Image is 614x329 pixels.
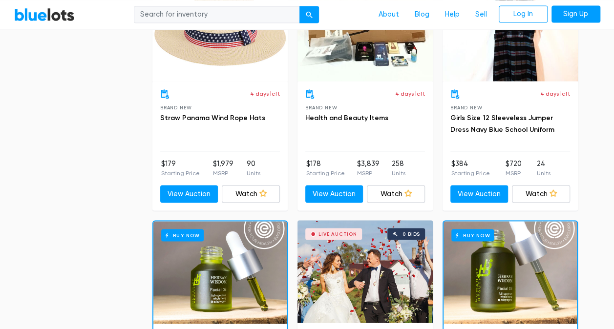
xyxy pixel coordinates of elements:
div: 0 bids [402,231,420,236]
li: $178 [306,158,345,178]
p: 4 days left [395,89,425,98]
p: 4 days left [540,89,570,98]
div: Live Auction [318,231,357,236]
li: $1,979 [213,158,233,178]
a: Watch [512,185,570,203]
span: Brand New [305,104,337,110]
a: Health and Beauty Items [305,113,388,122]
li: $3,839 [357,158,380,178]
a: View Auction [305,185,363,203]
p: MSRP [357,168,380,177]
a: About [371,5,407,24]
p: Units [247,168,260,177]
a: Live Auction 0 bids [297,220,433,323]
p: 4 days left [250,89,280,98]
p: MSRP [213,168,233,177]
p: Starting Price [451,168,490,177]
p: MSRP [505,168,521,177]
p: Units [537,168,550,177]
a: View Auction [160,185,218,203]
a: Sign Up [551,5,600,23]
a: Buy Now [444,221,577,324]
h6: Buy Now [451,229,494,241]
a: Log In [499,5,548,23]
span: Brand New [160,104,192,110]
a: BlueLots [14,7,75,21]
a: Help [437,5,467,24]
a: Buy Now [153,221,287,324]
p: Units [392,168,405,177]
p: Starting Price [306,168,345,177]
li: $179 [161,158,200,178]
span: Brand New [450,104,482,110]
li: $720 [505,158,521,178]
a: Blog [407,5,437,24]
a: View Auction [450,185,508,203]
li: 258 [392,158,405,178]
input: Search for inventory [134,6,300,23]
a: Sell [467,5,495,24]
li: $384 [451,158,490,178]
h6: Buy Now [161,229,204,241]
a: Straw Panama Wind Rope Hats [160,113,265,122]
li: 90 [247,158,260,178]
a: Watch [222,185,280,203]
p: Starting Price [161,168,200,177]
li: 24 [537,158,550,178]
a: Girls Size 12 Sleeveless Jumper Dress Navy Blue School Uniform [450,113,554,133]
a: Watch [367,185,425,203]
